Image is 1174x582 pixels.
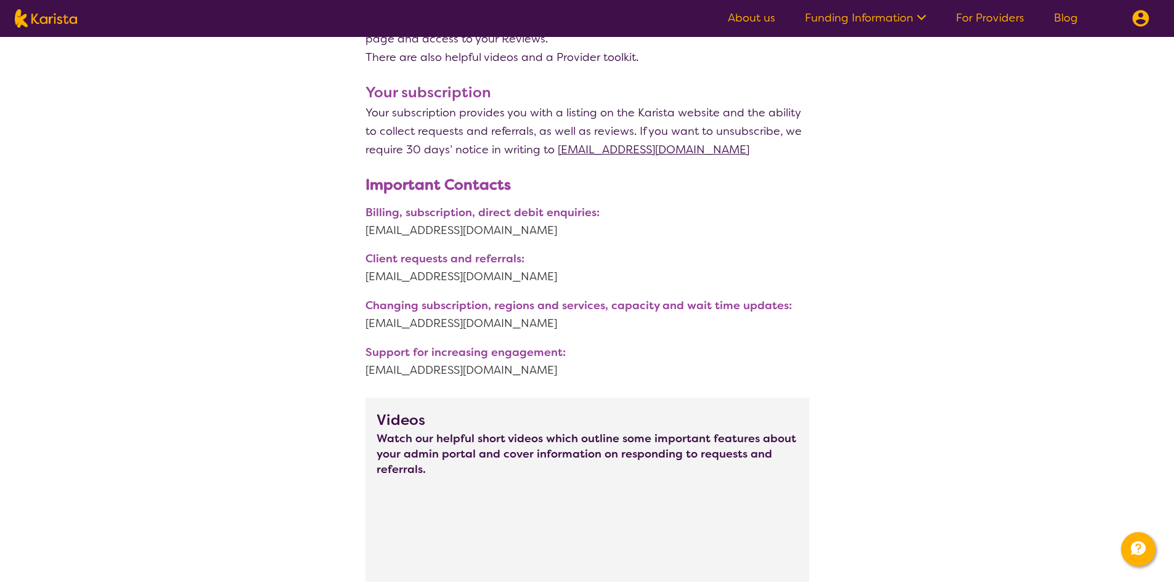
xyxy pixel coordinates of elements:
p: Client requests and referrals: [365,251,809,267]
img: Karista logo [15,9,77,28]
img: menu [1132,10,1149,27]
a: Blog [1054,10,1078,25]
a: [EMAIL_ADDRESS][DOMAIN_NAME] [365,221,809,240]
p: Billing, subscription, direct debit enquiries: [365,204,809,221]
a: [EMAIL_ADDRESS][DOMAIN_NAME] [558,142,749,157]
strong: Watch our helpful short videos which outline some important features about your admin portal and ... [377,431,798,478]
b: Important Contacts [365,175,511,195]
a: [EMAIL_ADDRESS][DOMAIN_NAME] [365,314,809,333]
p: Your subscription provides you with a listing on the Karista website and the ability to collect r... [365,103,809,159]
a: Funding Information [805,10,926,25]
p: There are also helpful videos and a Provider toolkit. [365,48,809,67]
a: [EMAIL_ADDRESS][DOMAIN_NAME] [365,267,809,286]
h3: Your subscription [365,81,809,103]
a: About us [728,10,775,25]
p: Changing subscription, regions and services, capacity and wait time updates: [365,297,809,314]
h3: Videos [377,409,798,431]
button: Channel Menu [1121,532,1156,567]
a: For Providers [956,10,1024,25]
a: [EMAIL_ADDRESS][DOMAIN_NAME] [365,361,809,379]
p: Support for increasing engagement: [365,344,809,361]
